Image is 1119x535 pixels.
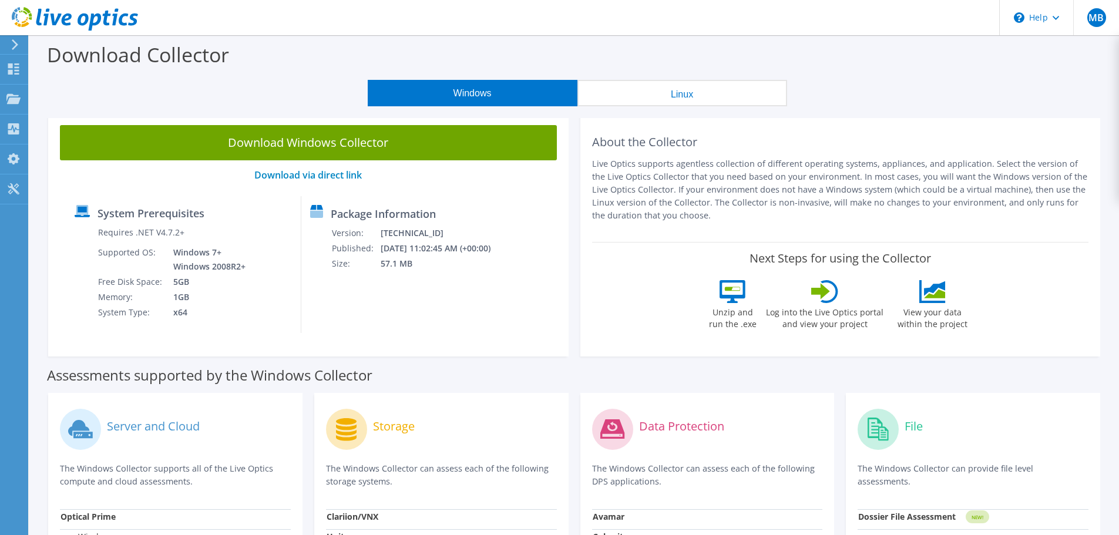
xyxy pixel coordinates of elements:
[254,169,362,181] a: Download via direct link
[380,256,506,271] td: 57.1 MB
[164,305,248,320] td: x64
[331,241,380,256] td: Published:
[98,274,164,290] td: Free Disk Space:
[107,420,200,432] label: Server and Cloud
[98,290,164,305] td: Memory:
[326,462,557,488] p: The Windows Collector can assess each of the following storage systems.
[331,208,436,220] label: Package Information
[705,303,760,330] label: Unzip and run the .exe
[890,303,974,330] label: View your data within the project
[750,251,931,265] label: Next Steps for using the Collector
[373,420,415,432] label: Storage
[327,511,378,522] strong: Clariion/VNX
[765,303,884,330] label: Log into the Live Optics portal and view your project
[331,256,380,271] td: Size:
[98,207,204,219] label: System Prerequisites
[164,274,248,290] td: 5GB
[593,511,624,522] strong: Avamar
[368,80,577,106] button: Windows
[858,511,956,522] strong: Dossier File Assessment
[60,462,291,488] p: The Windows Collector supports all of the Live Optics compute and cloud assessments.
[858,462,1088,488] p: The Windows Collector can provide file level assessments.
[905,420,923,432] label: File
[98,245,164,274] td: Supported OS:
[380,241,506,256] td: [DATE] 11:02:45 AM (+00:00)
[47,41,229,68] label: Download Collector
[98,305,164,320] td: System Type:
[164,290,248,305] td: 1GB
[592,462,823,488] p: The Windows Collector can assess each of the following DPS applications.
[60,125,557,160] a: Download Windows Collector
[972,514,983,520] tspan: NEW!
[1087,8,1106,27] span: MB
[639,420,724,432] label: Data Protection
[592,157,1089,222] p: Live Optics supports agentless collection of different operating systems, appliances, and applica...
[47,369,372,381] label: Assessments supported by the Windows Collector
[577,80,787,106] button: Linux
[164,245,248,274] td: Windows 7+ Windows 2008R2+
[61,511,116,522] strong: Optical Prime
[331,226,380,241] td: Version:
[98,227,184,238] label: Requires .NET V4.7.2+
[592,135,1089,149] h2: About the Collector
[1014,12,1024,23] svg: \n
[380,226,506,241] td: [TECHNICAL_ID]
